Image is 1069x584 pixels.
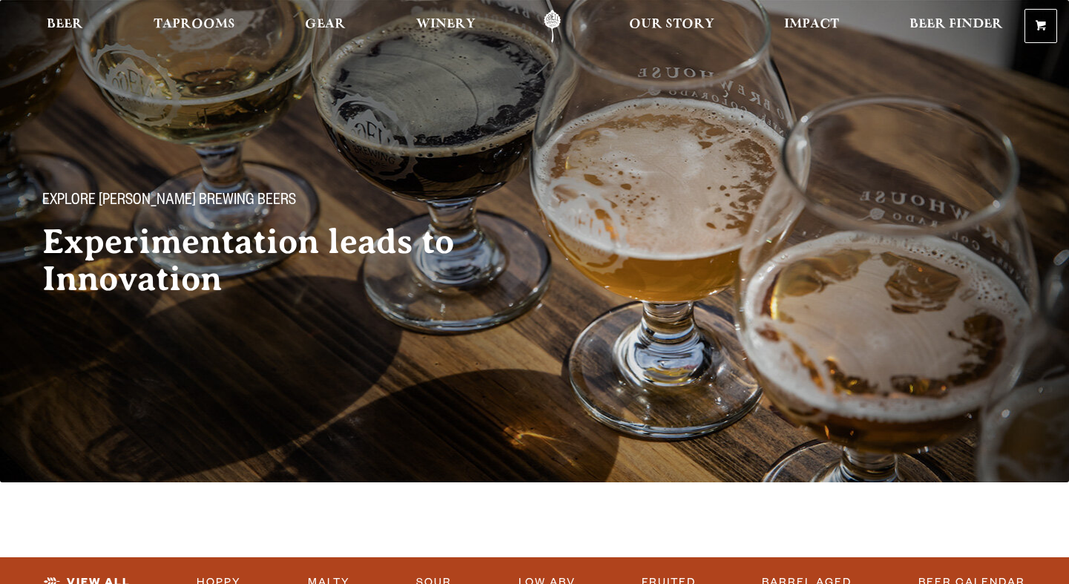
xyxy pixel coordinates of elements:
h2: Experimentation leads to Innovation [42,223,505,298]
span: Winery [416,19,476,30]
span: Beer Finder [910,19,1003,30]
a: Beer Finder [900,10,1013,43]
a: Beer [37,10,93,43]
span: Beer [47,19,83,30]
span: Our Story [629,19,714,30]
span: Gear [305,19,346,30]
a: Odell Home [524,10,580,43]
a: Impact [774,10,849,43]
a: Gear [295,10,355,43]
span: Taprooms [154,19,235,30]
a: Taprooms [144,10,245,43]
span: Impact [784,19,839,30]
a: Our Story [619,10,724,43]
a: Winery [407,10,485,43]
span: Explore [PERSON_NAME] Brewing Beers [42,192,296,211]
